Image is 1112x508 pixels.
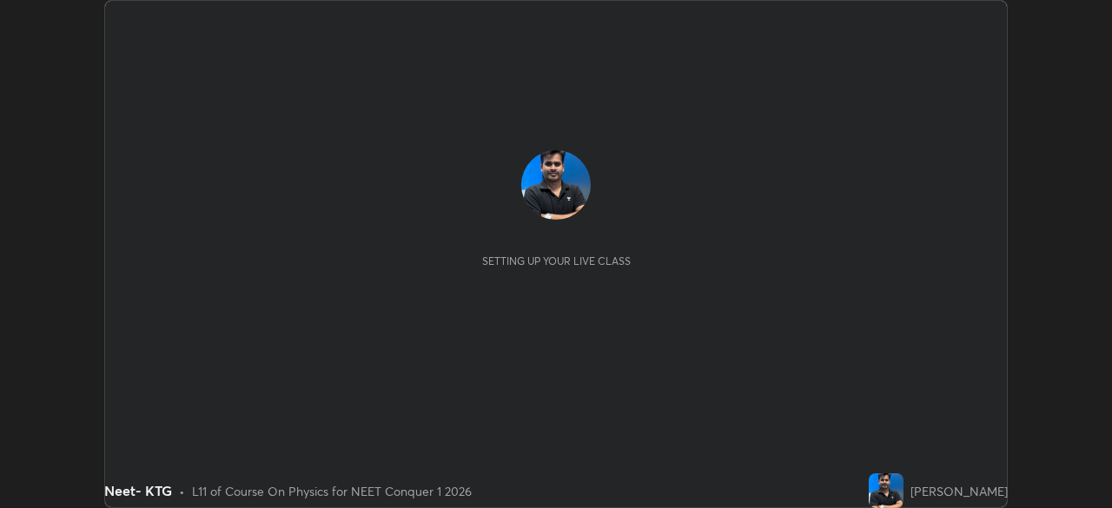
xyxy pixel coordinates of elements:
div: • [179,482,185,500]
div: L11 of Course On Physics for NEET Conquer 1 2026 [192,482,472,500]
div: [PERSON_NAME] [910,482,1008,500]
img: ea0f9c6474774c10bedd37f73a00240d.jpg [521,150,591,220]
img: ea0f9c6474774c10bedd37f73a00240d.jpg [869,473,903,508]
div: Setting up your live class [482,254,631,267]
div: Neet- KTG [104,480,172,501]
